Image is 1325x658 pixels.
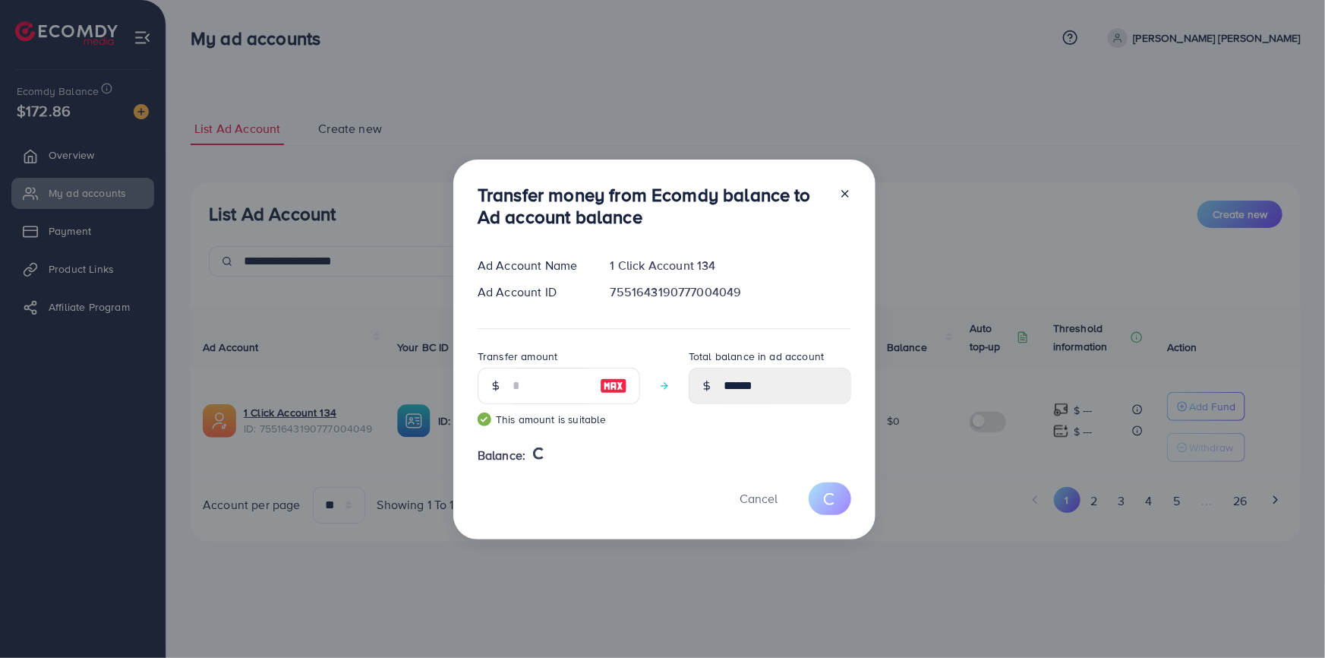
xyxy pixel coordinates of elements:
img: guide [478,413,491,426]
div: 7551643190777004049 [598,283,863,301]
small: This amount is suitable [478,412,640,427]
img: image [600,377,627,395]
label: Transfer amount [478,349,557,364]
span: Cancel [740,490,778,507]
label: Total balance in ad account [689,349,824,364]
iframe: Chat [1260,590,1314,647]
div: 1 Click Account 134 [598,257,863,274]
div: Ad Account ID [465,283,598,301]
h3: Transfer money from Ecomdy balance to Ad account balance [478,184,827,228]
div: Ad Account Name [465,257,598,274]
span: Balance: [478,447,525,464]
button: Cancel [721,482,797,515]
